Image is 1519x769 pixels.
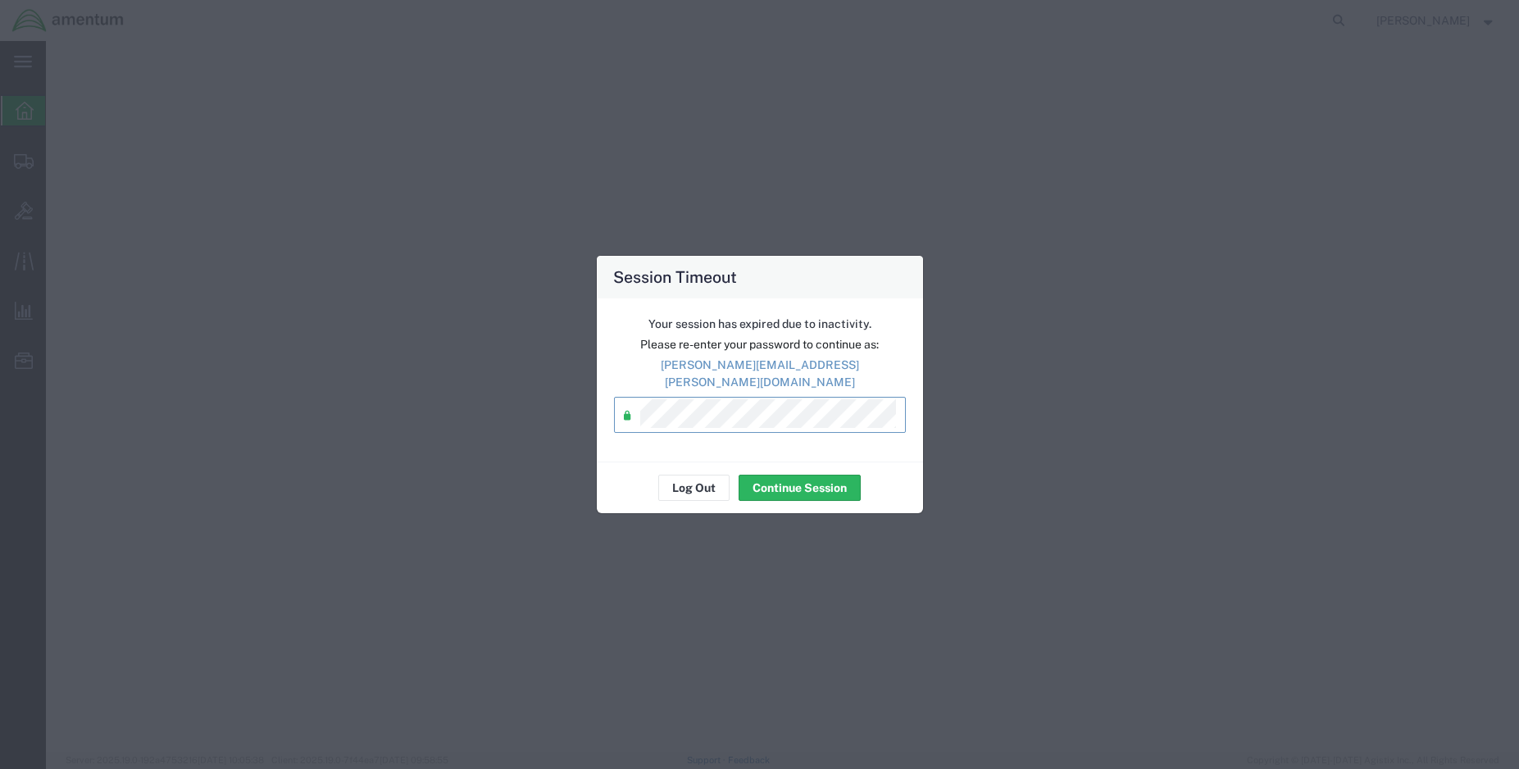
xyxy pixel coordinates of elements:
[614,316,906,333] p: Your session has expired due to inactivity.
[614,336,906,353] p: Please re-enter your password to continue as:
[613,265,737,289] h4: Session Timeout
[614,357,906,391] p: [PERSON_NAME][EMAIL_ADDRESS][PERSON_NAME][DOMAIN_NAME]
[739,475,861,501] button: Continue Session
[658,475,730,501] button: Log Out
